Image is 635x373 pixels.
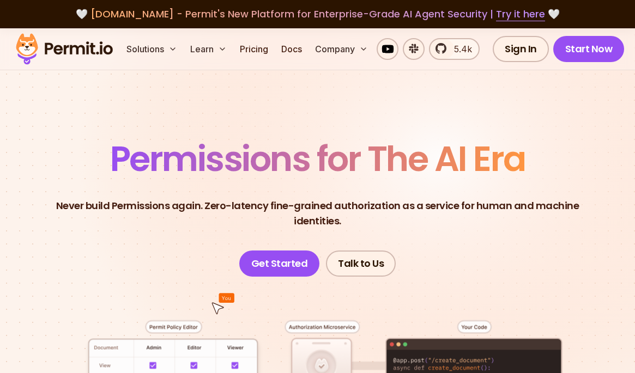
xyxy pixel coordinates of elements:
a: Pricing [235,38,273,60]
span: 5.4k [447,42,472,56]
span: [DOMAIN_NAME] - Permit's New Platform for Enterprise-Grade AI Agent Security | [90,7,545,21]
p: Never build Permissions again. Zero-latency fine-grained authorization as a service for human and... [35,198,600,229]
a: Sign In [493,36,549,62]
a: Start Now [553,36,625,62]
img: Permit logo [11,30,118,68]
a: Talk to Us [326,250,396,277]
a: 5.4k [429,38,480,60]
button: Solutions [122,38,182,60]
div: 🤍 🤍 [26,7,609,22]
a: Docs [277,38,306,60]
button: Learn [186,38,231,60]
a: Get Started [239,250,320,277]
span: Permissions for The AI Era [110,134,525,183]
button: Company [311,38,372,60]
a: Try it here [496,7,545,21]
